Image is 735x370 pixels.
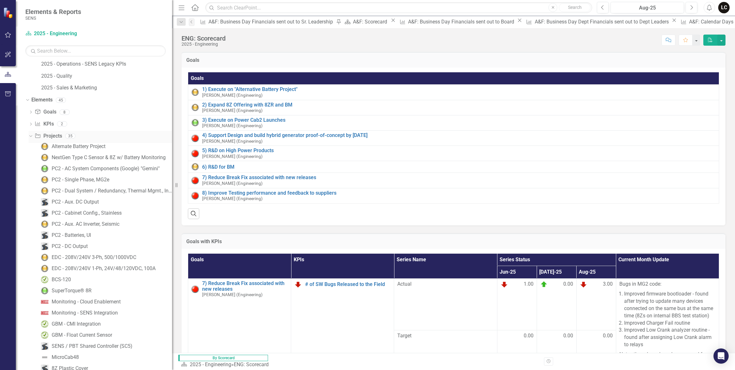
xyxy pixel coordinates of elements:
[202,102,716,108] a: 2) Expand 8Z Offering with 8ZR and BM
[202,139,263,144] small: [PERSON_NAME] (Engineering)
[202,117,716,123] a: 3) Execute on Power Cab2 Launches
[501,281,508,288] img: Below Target
[39,297,121,307] a: Monitoring - Cloud Enablement
[39,186,172,196] a: PC2 - Dual System / Redundancy, Thermal Mgmt., Insulated
[41,154,48,161] img: Yellow: At Risk/Needs Attention
[188,131,719,146] td: Double-Click to Edit Right Click for Context Menu
[41,143,48,150] img: Yellow: At Risk/Needs Attention
[39,319,101,329] a: GBM - CMI Integration
[39,175,109,185] a: PC2 - Single Phase, MG2e
[202,133,716,138] a: 4) Support Design and build hybrid generator proof-of-concept by [DATE]
[52,321,101,327] div: GBM - CMI Integration
[41,231,48,239] img: Roadmap
[41,243,48,250] img: Roadmap
[535,18,670,26] div: A&F: Business Day Dept Financials sent out to Dept Leaders
[342,18,389,26] a: A&F: Scorecard
[353,18,389,26] div: A&F: Scorecard
[202,93,263,98] small: [PERSON_NAME] (Engineering)
[41,165,48,172] img: Green: On Track
[52,155,166,160] div: NextGen Type C Sensor & 8Z w/ Battery Monitoring
[188,85,719,100] td: Double-Click to Edit Right Click for Context Menu
[41,287,48,295] img: Green: On Track
[524,281,534,288] span: 1.00
[52,288,92,294] div: SuperTorque® 8R
[52,243,88,249] div: PC2 - DC Output
[41,265,48,272] img: Yellow: At Risk/Needs Attention
[3,7,14,18] img: ClearPoint Strategy
[52,221,119,227] div: PC2 - Aux. AC Inverter, Seismic
[39,164,160,174] a: PC2 - AC System Components (Google) "Gemini"
[39,219,119,229] a: PC2 - Aux. AC Inverter, Seismic
[191,134,199,142] img: Red: Critical Issues/Off-Track
[202,164,716,170] a: 6) R&D for BM
[182,35,226,42] div: ENG: Scorecard
[540,281,548,288] img: On Target
[31,96,53,104] a: Elements
[41,342,48,350] img: Roadmap
[39,197,99,207] a: PC2 - Aux. DC Output
[563,281,573,288] span: 0.00
[408,18,516,26] div: A&F: Business Day Financials sent out to Board
[234,361,269,367] div: ENG: Scorecard
[624,327,716,348] li: Improved Low Crank analyzer routine - found after assigning Low Crank alarm to relays
[52,277,71,282] div: BCS-120
[718,2,730,13] button: LC
[537,279,576,330] td: Double-Click to Edit
[35,108,56,116] a: Goals
[41,276,48,283] img: Completed
[202,181,263,186] small: [PERSON_NAME] (Engineering)
[202,148,716,153] a: 5) R&D on High Power Products
[52,177,109,183] div: PC2 - Single Phase, MG2e
[202,175,716,180] a: 7) Reduce Break Fix associated with new releases
[624,320,716,327] li: Improved Charger Fail routine
[41,84,172,92] a: 2025 - Sales & Marketing
[188,173,719,188] td: Double-Click to Edit Right Click for Context Menu
[41,220,48,228] img: Yellow: At Risk/Needs Attention
[576,279,616,330] td: Double-Click to Edit
[52,354,79,360] div: MicroCab48
[182,42,226,47] div: 2025 - Engineering
[52,343,132,349] div: SENS / PBT Shared Controller (SC5)
[397,18,516,26] a: A&F: Business Day Financials sent out to Board
[56,97,66,103] div: 45
[52,299,121,305] div: Monitoring - Cloud Enablement
[305,282,391,287] a: # of SW Bugs Released to the Field
[580,281,587,288] img: Below Target
[624,290,716,319] li: Improved firmware bootloader - found after trying to update many devices connected on the same bu...
[191,177,199,184] img: Red: Critical Issues/Off-Track
[52,332,112,338] div: GBM - Float Current Sensor
[559,3,591,12] button: Search
[191,163,199,171] img: Yellow: At Risk/Needs Attention
[52,210,122,216] div: PC2 - Cabinet Config., Stainless
[198,18,335,26] a: A&F: Business Day Financials sent out to Sr. Leadership
[563,332,573,340] span: 0.00
[497,279,537,330] td: Double-Click to Edit
[39,230,91,240] a: PC2 - Batteries, UI
[191,192,199,199] img: Red: Critical Issues/Off-Track
[52,266,156,271] div: EDC - 208V/240V 1-Ph, 24V/48/120VDC, 100A
[202,154,263,159] small: [PERSON_NAME] (Engineering)
[191,150,199,157] img: Red: Critical Issues/Off-Track
[188,100,719,115] td: Double-Click to Edit Right Click for Context Menu
[39,263,156,274] a: EDC - 208V/240V 1-Ph, 24V/48/120VDC, 100A
[524,18,670,26] a: A&F: Business Day Dept Financials sent out to Dept Leaders
[178,355,268,361] span: By Scorecard
[41,309,48,317] img: Cancelled
[713,348,729,364] div: Open Intercom Messenger
[568,5,582,10] span: Search
[52,255,136,260] div: EDC - 208V/240V 3-Ph, 500/1000VDC
[191,285,199,293] img: Red: Critical Issues/Off-Track
[205,2,592,13] input: Search ClearPoint...
[603,281,613,288] span: 3.00
[35,133,62,140] a: Projects
[619,281,716,289] p: Bugs in MG2 code:
[41,209,48,217] img: Roadmap
[65,133,75,139] div: 35
[25,30,105,37] a: 2025 - Engineering
[202,87,716,92] a: 1) Execute on "Alternative Battery Project"
[57,121,67,127] div: 2
[39,208,122,218] a: PC2 - Cabinet Config., Stainless
[41,198,48,206] img: Roadmap
[397,281,494,288] span: Actual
